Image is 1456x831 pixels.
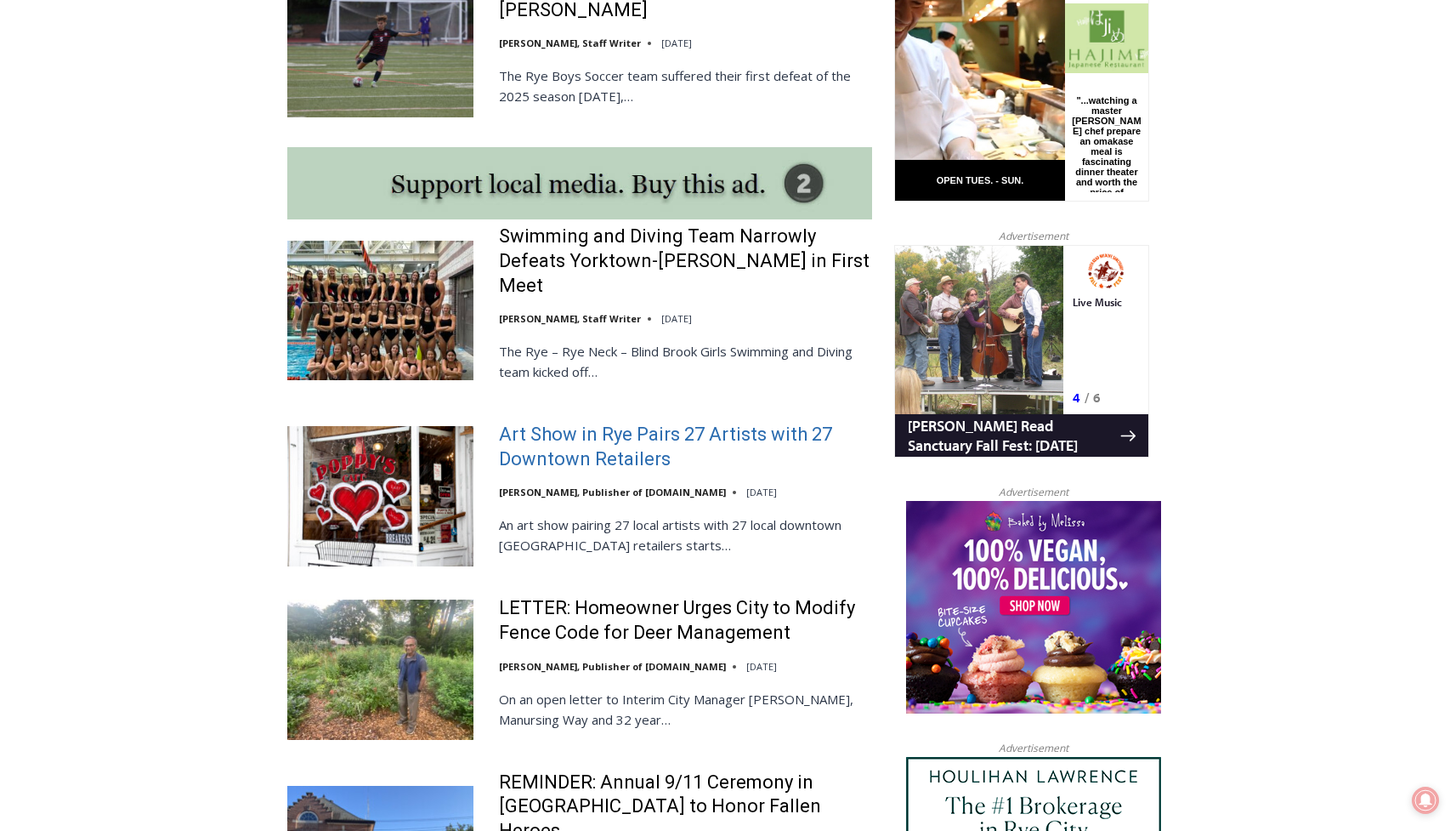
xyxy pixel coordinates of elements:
div: "We would have speakers with experience in local journalism speak to us about their experiences a... [429,1,803,165]
a: LETTER: Homeowner Urges City to Modify Fence Code for Deer Management [499,596,872,645]
img: Swimming and Diving Team Narrowly Defeats Yorktown-Somers in First Meet [287,241,473,380]
a: Art Show in Rye Pairs 27 Artists with 27 Downtown Retailers [499,423,872,471]
div: / [190,144,195,161]
span: Advertisement [982,228,1085,244]
time: [DATE] [661,312,692,325]
div: 4 [178,144,186,161]
img: Art Show in Rye Pairs 27 Artists with 27 Downtown Retailers [287,426,473,566]
a: [PERSON_NAME], Staff Writer [499,37,641,49]
img: support local media, buy this ad [287,147,872,219]
time: [DATE] [661,37,692,49]
p: The Rye Boys Soccer team suffered their first defeat of the 2025 season [DATE],… [499,65,872,106]
a: Intern @ [DOMAIN_NAME] [409,165,824,212]
span: Intern @ [DOMAIN_NAME] [445,169,788,208]
p: An art show pairing 27 local artists with 27 local downtown [GEOGRAPHIC_DATA] retailers starts… [499,515,872,555]
span: Advertisement [982,740,1085,756]
p: The Rye – Rye Neck – Blind Brook Girls Swimming and Diving team kicked off… [499,341,872,382]
a: [PERSON_NAME], Staff Writer [499,312,641,325]
img: Baked by Melissa [906,501,1161,714]
p: On an open letter to Interim City Manager [PERSON_NAME], Manursing Way and 32 year… [499,689,872,730]
div: Live Music [178,50,228,139]
img: LETTER: Homeowner Urges City to Modify Fence Code for Deer Management [287,600,473,739]
div: 6 [199,144,207,161]
a: [PERSON_NAME], Publisher of [DOMAIN_NAME] [499,660,726,673]
a: Open Tues. - Sun. [PHONE_NUMBER] [1,171,171,212]
time: [DATE] [746,486,777,498]
time: [DATE] [746,660,777,673]
a: [PERSON_NAME] Read Sanctuary Fall Fest: [DATE] [1,169,254,212]
div: "...watching a master [PERSON_NAME] chef prepare an omakase meal is fascinating dinner theater an... [175,106,250,203]
a: Swimming and Diving Team Narrowly Defeats Yorktown-[PERSON_NAME] in First Meet [499,225,872,298]
span: Open Tues. - Sun. [PHONE_NUMBER] [5,175,167,240]
h4: [PERSON_NAME] Read Sanctuary Fall Fest: [DATE] [14,171,226,210]
a: [PERSON_NAME], Publisher of [DOMAIN_NAME] [499,486,726,498]
span: Advertisement [982,484,1085,500]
